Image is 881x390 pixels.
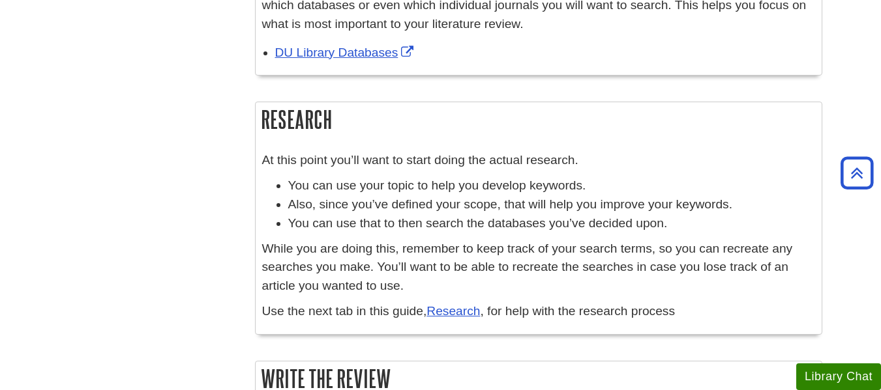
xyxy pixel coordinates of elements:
[426,304,480,318] a: Research
[796,363,881,390] button: Library Chat
[262,151,815,170] p: At this point you’ll want to start doing the actual research.
[288,214,815,233] li: You can use that to then search the databases you’ve decided upon.
[262,240,815,296] p: While you are doing this, remember to keep track of your search terms, so you can recreate any se...
[288,195,815,214] li: Also, since you’ve defined your scope, that will help you improve your keywords.
[262,302,815,321] p: Use the next tab in this guide, , for help with the research process
[836,164,878,182] a: Back to Top
[256,102,822,137] h2: Research
[275,46,417,59] a: Link opens in new window
[288,176,815,195] li: You can use your topic to help you develop keywords.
